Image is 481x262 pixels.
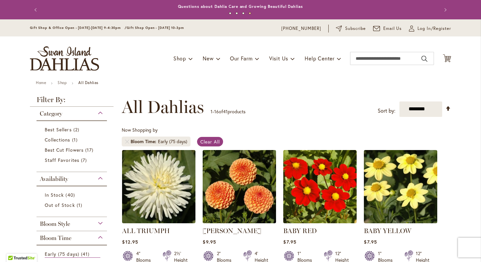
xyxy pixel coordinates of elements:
[127,26,184,30] span: Gift Shop Open - [DATE] 10-3pm
[242,12,244,14] button: 3 of 4
[122,127,158,133] span: Now Shopping by
[211,106,245,117] p: - of products
[45,147,84,153] span: Best Cut Flowers
[200,139,220,145] span: Clear All
[45,157,100,164] a: Staff Favorites
[122,150,195,223] img: ALL TRIUMPH
[73,126,81,133] span: 2
[364,150,437,223] img: BABY YELLOW
[45,146,100,153] a: Best Cut Flowers
[283,150,357,223] img: BABY RED
[40,110,62,117] span: Category
[223,108,228,115] span: 41
[78,80,98,85] strong: All Dahlias
[77,202,84,208] span: 1
[122,239,138,245] span: $12.95
[65,191,76,198] span: 40
[236,12,238,14] button: 2 of 4
[30,96,114,107] strong: Filter By:
[283,239,296,245] span: $7.95
[158,138,187,145] div: Early (75 days)
[125,140,129,143] a: Remove Bloom Time Early (75 days)
[230,55,252,62] span: Our Farm
[345,25,366,32] span: Subscribe
[283,218,357,225] a: BABY RED
[383,25,402,32] span: Email Us
[364,227,411,235] a: BABY YELLOW
[229,12,231,14] button: 1 of 4
[203,239,216,245] span: $9.95
[283,227,317,235] a: BABY RED
[269,55,288,62] span: Visit Us
[122,97,204,117] span: All Dahlias
[281,25,321,32] a: [PHONE_NUMBER]
[45,251,79,257] span: Early (75 days)
[45,202,75,208] span: Out of Stock
[45,126,72,133] span: Best Sellers
[36,80,46,85] a: Home
[214,108,219,115] span: 16
[203,55,214,62] span: New
[131,138,158,145] span: Bloom Time
[197,137,223,146] a: Clear All
[178,4,303,9] a: Questions about Dahlia Care and Growing Beautiful Dahlias
[5,239,23,257] iframe: Launch Accessibility Center
[30,26,127,30] span: Gift Shop & Office Open - [DATE]-[DATE] 9-4:30pm /
[45,136,100,143] a: Collections
[249,12,251,14] button: 4 of 4
[45,126,100,133] a: Best Sellers
[203,227,261,235] a: [PERSON_NAME]
[81,251,91,257] span: 41
[45,192,64,198] span: In Stock
[40,234,71,242] span: Bloom Time
[30,46,99,71] a: store logo
[40,220,70,228] span: Bloom Style
[373,25,402,32] a: Email Us
[45,137,70,143] span: Collections
[122,227,170,235] a: ALL TRIUMPH
[85,146,95,153] span: 17
[418,25,451,32] span: Log In/Register
[378,105,395,117] label: Sort by:
[173,55,186,62] span: Shop
[364,218,437,225] a: BABY YELLOW
[203,150,276,223] img: AMBER QUEEN
[364,239,377,245] span: $7.95
[122,218,195,225] a: ALL TRIUMPH
[40,175,68,183] span: Availability
[336,25,366,32] a: Subscribe
[45,191,100,198] a: In Stock 40
[45,157,79,163] span: Staff Favorites
[45,202,100,208] a: Out of Stock 1
[81,157,89,164] span: 7
[30,3,43,16] button: Previous
[438,3,451,16] button: Next
[72,136,79,143] span: 1
[203,218,276,225] a: AMBER QUEEN
[211,108,213,115] span: 1
[409,25,451,32] a: Log In/Register
[305,55,335,62] span: Help Center
[58,80,67,85] a: Shop
[45,251,100,258] a: Early (75 days) 41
